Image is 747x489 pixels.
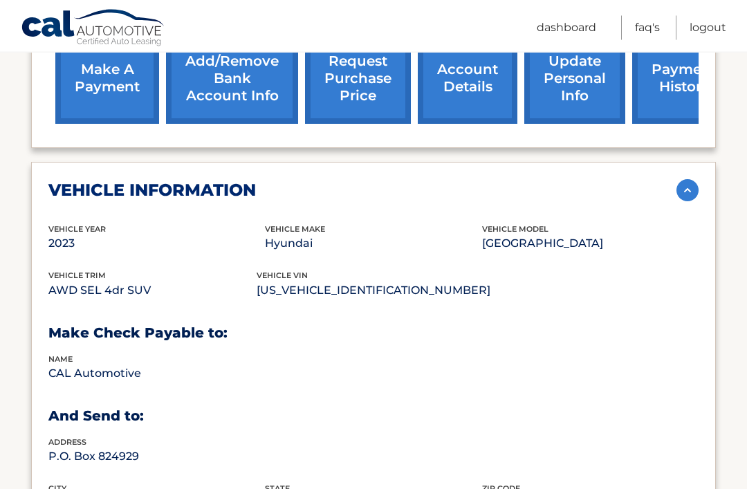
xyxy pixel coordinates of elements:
a: Logout [690,16,726,40]
span: vehicle Year [48,225,106,234]
a: Cal Automotive [21,9,166,49]
h3: Make Check Payable to: [48,325,699,342]
a: Add/Remove bank account info [166,34,298,124]
a: request purchase price [305,34,411,124]
img: accordion-active.svg [676,180,699,202]
p: Hyundai [265,234,481,254]
span: vehicle trim [48,271,106,281]
span: name [48,355,73,365]
a: account details [418,34,517,124]
p: [US_VEHICLE_IDENTIFICATION_NUMBER] [257,282,490,301]
span: vehicle make [265,225,325,234]
a: payment history [632,34,736,124]
p: CAL Automotive [48,365,265,384]
a: update personal info [524,34,625,124]
a: FAQ's [635,16,660,40]
h3: And Send to: [48,408,699,425]
h2: vehicle information [48,181,256,201]
a: Dashboard [537,16,596,40]
span: vehicle model [482,225,548,234]
span: address [48,438,86,448]
p: P.O. Box 824929 [48,448,265,467]
p: [GEOGRAPHIC_DATA] [482,234,699,254]
p: AWD SEL 4dr SUV [48,282,257,301]
p: 2023 [48,234,265,254]
span: vehicle vin [257,271,308,281]
a: make a payment [55,34,159,124]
